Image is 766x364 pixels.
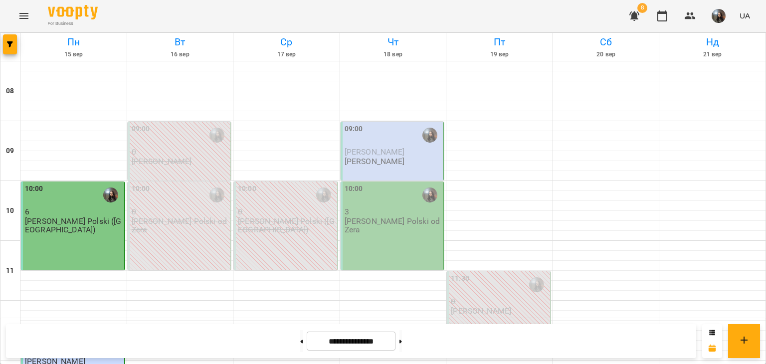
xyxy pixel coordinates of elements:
h6: 19 вер [448,50,551,59]
h6: 20 вер [555,50,658,59]
p: [PERSON_NAME] Polski ([GEOGRAPHIC_DATA]) [25,217,122,234]
img: Бойцун Яна Вікторівна [422,128,437,143]
button: UA [736,6,754,25]
p: 0 [451,297,548,306]
h6: 08 [6,86,14,97]
img: Бойцун Яна Вікторівна [422,187,437,202]
h6: 18 вер [342,50,445,59]
img: Бойцун Яна Вікторівна [209,128,224,143]
label: 11:30 [451,273,469,284]
p: [PERSON_NAME] Polski od Zera [345,217,442,234]
p: 3 [345,207,442,216]
button: Menu [12,4,36,28]
label: 09:00 [132,124,150,135]
p: 0 [132,207,229,216]
label: 09:00 [345,124,363,135]
p: [PERSON_NAME] [132,157,192,166]
h6: 16 вер [129,50,232,59]
h6: 11 [6,265,14,276]
p: [PERSON_NAME] Polski ([GEOGRAPHIC_DATA]) [238,217,335,234]
img: Бойцун Яна Вікторівна [529,277,544,292]
h6: 17 вер [235,50,338,59]
label: 10:00 [345,183,363,194]
img: Бойцун Яна Вікторівна [209,187,224,202]
h6: Ср [235,34,338,50]
label: 10:00 [132,183,150,194]
p: [PERSON_NAME] Polski od Zera [132,217,229,234]
span: [PERSON_NAME] [345,147,405,157]
h6: Чт [342,34,445,50]
span: UA [740,10,750,21]
label: 10:00 [238,183,256,194]
h6: 09 [6,146,14,157]
img: 3223da47ea16ff58329dec54ac365d5d.JPG [712,9,726,23]
p: 0 [132,148,229,156]
img: Voopty Logo [48,5,98,19]
h6: Пн [22,34,125,50]
span: 8 [637,3,647,13]
h6: Нд [661,34,764,50]
h6: Вт [129,34,232,50]
h6: 10 [6,205,14,216]
img: Бойцун Яна Вікторівна [316,187,331,202]
p: 6 [25,207,122,216]
p: [PERSON_NAME] [451,307,511,315]
p: [PERSON_NAME] [345,157,405,166]
h6: Сб [555,34,658,50]
label: 10:00 [25,183,43,194]
p: 0 [238,207,335,216]
h6: Пт [448,34,551,50]
img: Бойцун Яна Вікторівна [103,187,118,202]
h6: 21 вер [661,50,764,59]
h6: 15 вер [22,50,125,59]
span: For Business [48,20,98,27]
